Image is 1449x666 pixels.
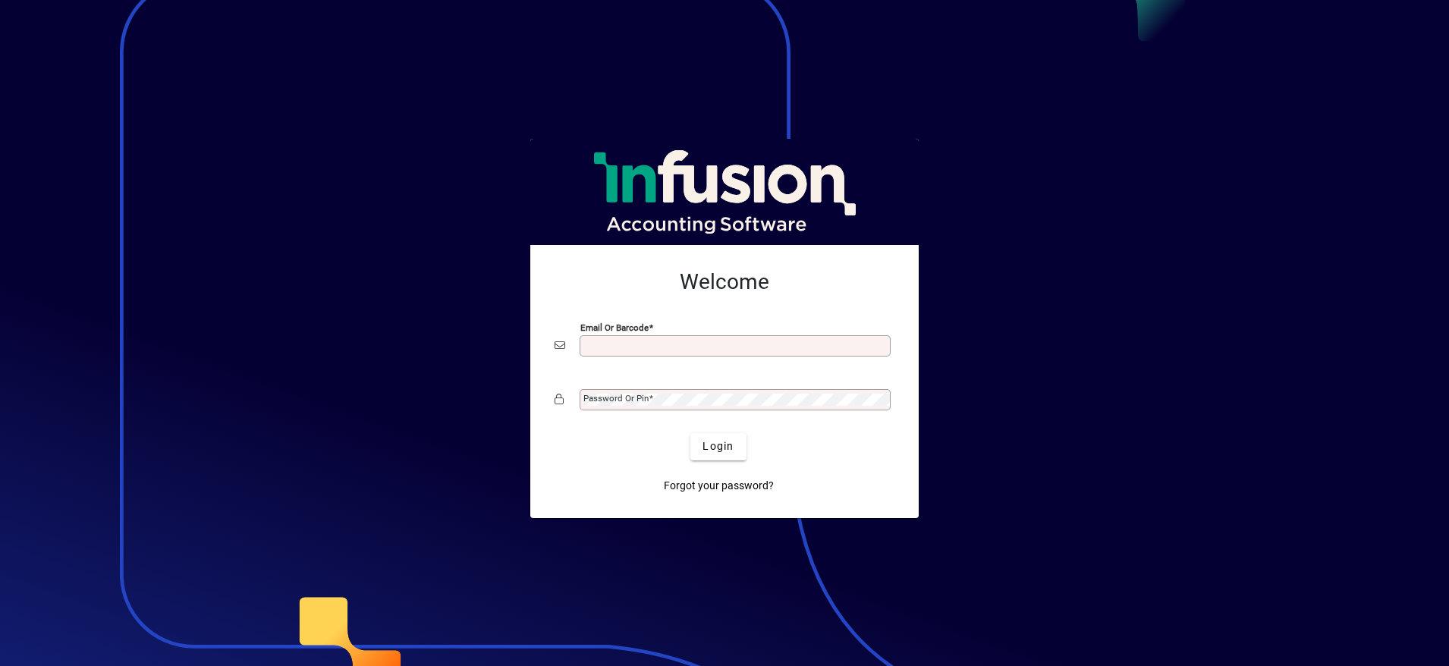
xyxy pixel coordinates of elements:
[555,269,894,295] h2: Welcome
[690,433,746,460] button: Login
[702,438,734,454] span: Login
[580,322,649,332] mat-label: Email or Barcode
[664,478,774,494] span: Forgot your password?
[583,393,649,404] mat-label: Password or Pin
[658,473,780,500] a: Forgot your password?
